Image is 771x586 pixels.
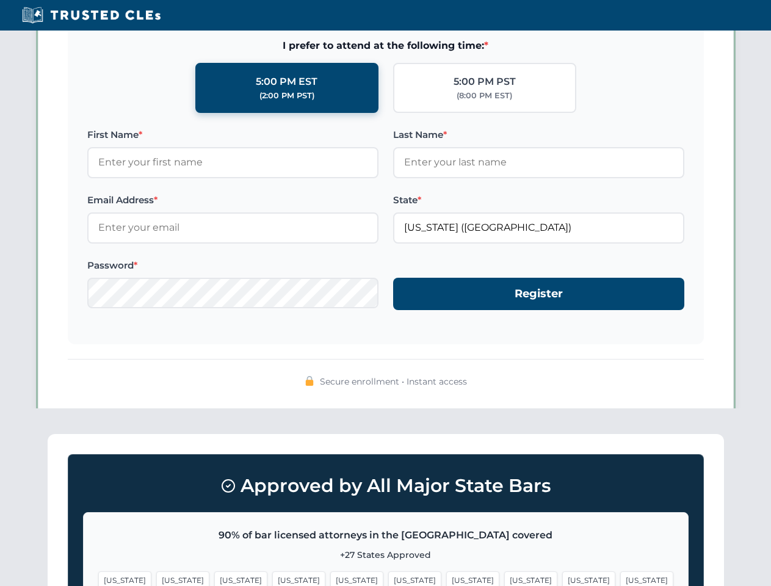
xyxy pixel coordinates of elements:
[87,147,378,178] input: Enter your first name
[305,376,314,386] img: 🔒
[18,6,164,24] img: Trusted CLEs
[454,74,516,90] div: 5:00 PM PST
[393,147,684,178] input: Enter your last name
[87,258,378,273] label: Password
[457,90,512,102] div: (8:00 PM EST)
[393,193,684,208] label: State
[98,527,673,543] p: 90% of bar licensed attorneys in the [GEOGRAPHIC_DATA] covered
[256,74,317,90] div: 5:00 PM EST
[393,128,684,142] label: Last Name
[320,375,467,388] span: Secure enrollment • Instant access
[393,212,684,243] input: Florida (FL)
[83,469,689,502] h3: Approved by All Major State Bars
[259,90,314,102] div: (2:00 PM PST)
[87,212,378,243] input: Enter your email
[87,193,378,208] label: Email Address
[98,548,673,562] p: +27 States Approved
[87,38,684,54] span: I prefer to attend at the following time:
[393,278,684,310] button: Register
[87,128,378,142] label: First Name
